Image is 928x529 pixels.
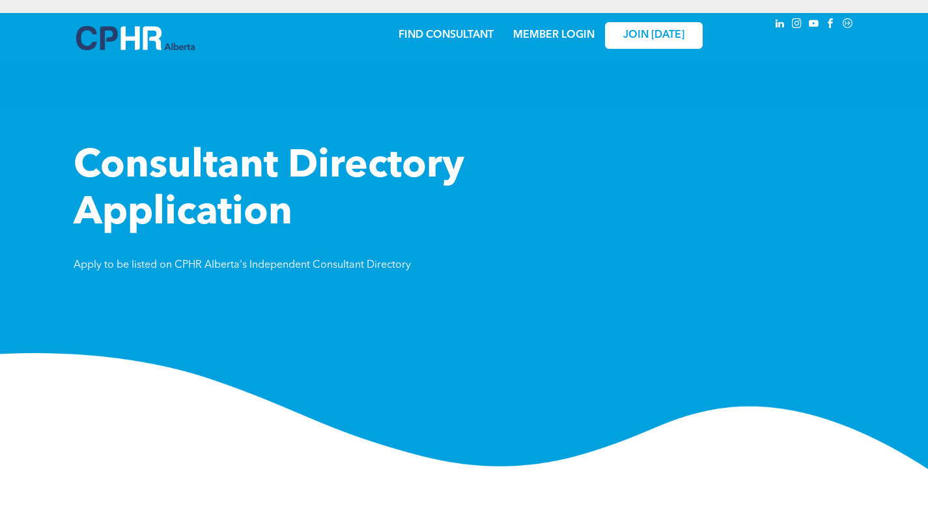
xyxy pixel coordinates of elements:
[74,260,411,270] span: Apply to be listed on CPHR Alberta's Independent Consultant Directory
[841,16,855,34] a: Social network
[605,22,703,49] a: JOIN [DATE]
[513,30,595,40] a: MEMBER LOGIN
[76,26,195,50] img: A blue and white logo for cp alberta
[74,147,464,233] span: Consultant Directory Application
[773,16,787,34] a: linkedin
[623,29,684,42] span: JOIN [DATE]
[790,16,804,34] a: instagram
[807,16,821,34] a: youtube
[399,30,494,40] a: FIND CONSULTANT
[824,16,838,34] a: facebook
